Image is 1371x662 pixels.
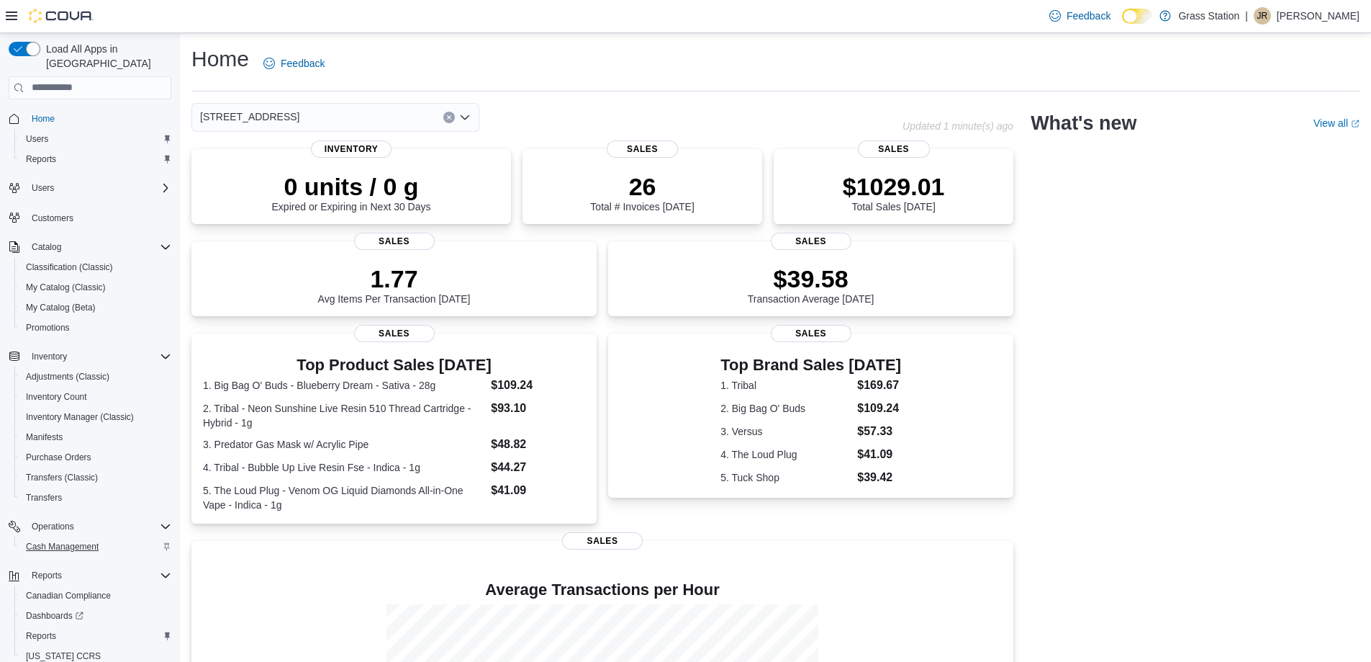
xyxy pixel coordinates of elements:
[748,264,874,305] div: Transaction Average [DATE]
[720,424,851,439] dt: 3. Versus
[14,257,177,277] button: Classification (Classic)
[20,299,171,316] span: My Catalog (Beta)
[32,521,74,532] span: Operations
[748,264,874,293] p: $39.58
[20,130,54,148] a: Users
[857,446,901,463] dd: $41.09
[14,367,177,387] button: Adjustments (Classic)
[32,570,62,581] span: Reports
[354,233,435,250] span: Sales
[20,299,101,316] a: My Catalog (Beta)
[858,140,930,158] span: Sales
[3,237,177,257] button: Catalog
[20,449,171,466] span: Purchase Orders
[3,565,177,586] button: Reports
[26,179,171,197] span: Users
[14,447,177,468] button: Purchase Orders
[26,567,171,584] span: Reports
[203,401,485,430] dt: 2. Tribal - Neon Sunshine Live Resin 510 Thread Cartridge - Hybrid - 1g
[26,371,109,383] span: Adjustments (Classic)
[32,241,61,253] span: Catalog
[20,151,62,168] a: Reports
[20,259,171,276] span: Classification (Classic)
[354,325,435,342] span: Sales
[26,518,80,535] button: Operations
[203,378,485,393] dt: 1. Big Bag O' Buds - Blueberry Dream - Sativa - 28g
[20,429,171,446] span: Manifests
[281,56,325,71] span: Feedback
[311,140,392,158] span: Inventory
[26,610,83,622] span: Dashboards
[318,264,471,293] p: 1.77
[26,238,171,256] span: Catalog
[14,387,177,407] button: Inventory Count
[3,346,177,367] button: Inventory
[26,109,171,128] span: Home
[14,606,177,626] a: Dashboards
[1257,7,1268,24] span: JR
[857,377,901,394] dd: $169.67
[720,378,851,393] dt: 1. Tribal
[607,140,679,158] span: Sales
[26,110,60,128] a: Home
[26,411,134,423] span: Inventory Manager (Classic)
[20,259,119,276] a: Classification (Classic)
[20,587,117,604] a: Canadian Compliance
[32,351,67,362] span: Inventory
[26,630,56,642] span: Reports
[562,532,643,550] span: Sales
[3,207,177,228] button: Customers
[491,377,585,394] dd: $109.24
[20,319,76,336] a: Promotions
[857,469,901,486] dd: $39.42
[20,489,68,506] a: Transfers
[491,400,585,417] dd: $93.10
[1277,7,1359,24] p: [PERSON_NAME]
[20,627,62,645] a: Reports
[14,298,177,318] button: My Catalog (Beta)
[1122,9,1152,24] input: Dark Mode
[26,302,96,313] span: My Catalog (Beta)
[20,388,171,406] span: Inventory Count
[491,436,585,453] dd: $48.82
[20,368,115,385] a: Adjustments (Classic)
[459,112,471,123] button: Open list of options
[318,264,471,305] div: Avg Items Per Transaction [DATE]
[26,208,171,226] span: Customers
[20,279,171,296] span: My Catalog (Classic)
[20,408,171,426] span: Inventory Manager (Classic)
[3,516,177,537] button: Operations
[272,172,431,201] p: 0 units / 0 g
[203,357,585,374] h3: Top Product Sales [DATE]
[20,449,97,466] a: Purchase Orders
[14,277,177,298] button: My Catalog (Classic)
[20,368,171,385] span: Adjustments (Classic)
[20,538,171,555] span: Cash Management
[20,408,140,426] a: Inventory Manager (Classic)
[26,472,98,483] span: Transfers (Classic)
[191,45,249,73] h1: Home
[14,626,177,646] button: Reports
[20,388,93,406] a: Inventory Count
[590,172,694,213] div: Total # Invoices [DATE]
[203,581,1002,599] h4: Average Transactions per Hour
[26,179,60,197] button: Users
[32,113,55,125] span: Home
[14,407,177,427] button: Inventory Manager (Classic)
[26,518,171,535] span: Operations
[26,391,87,403] span: Inventory Count
[1245,7,1248,24] p: |
[590,172,694,201] p: 26
[443,112,455,123] button: Clear input
[32,182,54,194] span: Users
[20,627,171,645] span: Reports
[1254,7,1271,24] div: Justin Raminelli
[720,401,851,416] dt: 2. Big Bag O' Buds
[720,470,851,485] dt: 5. Tuck Shop
[20,319,171,336] span: Promotions
[26,650,101,662] span: [US_STATE] CCRS
[26,261,113,273] span: Classification (Classic)
[3,178,177,198] button: Users
[26,541,99,553] span: Cash Management
[771,325,851,342] span: Sales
